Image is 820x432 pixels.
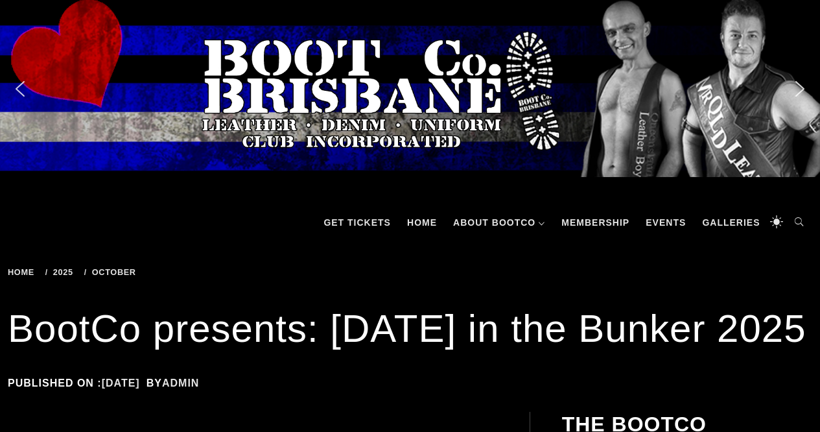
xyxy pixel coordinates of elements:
[162,378,199,389] a: admin
[8,303,812,355] h1: BootCo presents: [DATE] in the Bunker 2025
[696,203,766,242] a: Galleries
[639,203,692,242] a: Events
[790,78,810,99] img: next arrow
[102,378,140,389] a: [DATE]
[401,203,443,242] a: Home
[45,267,78,277] a: 2025
[10,78,30,99] img: previous arrow
[84,267,141,277] a: October
[317,203,397,242] a: GET TICKETS
[447,203,552,242] a: About BootCo
[146,378,206,389] span: by
[8,267,39,277] a: Home
[8,268,380,277] div: Breadcrumbs
[555,203,636,242] a: Membership
[8,378,146,389] span: Published on :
